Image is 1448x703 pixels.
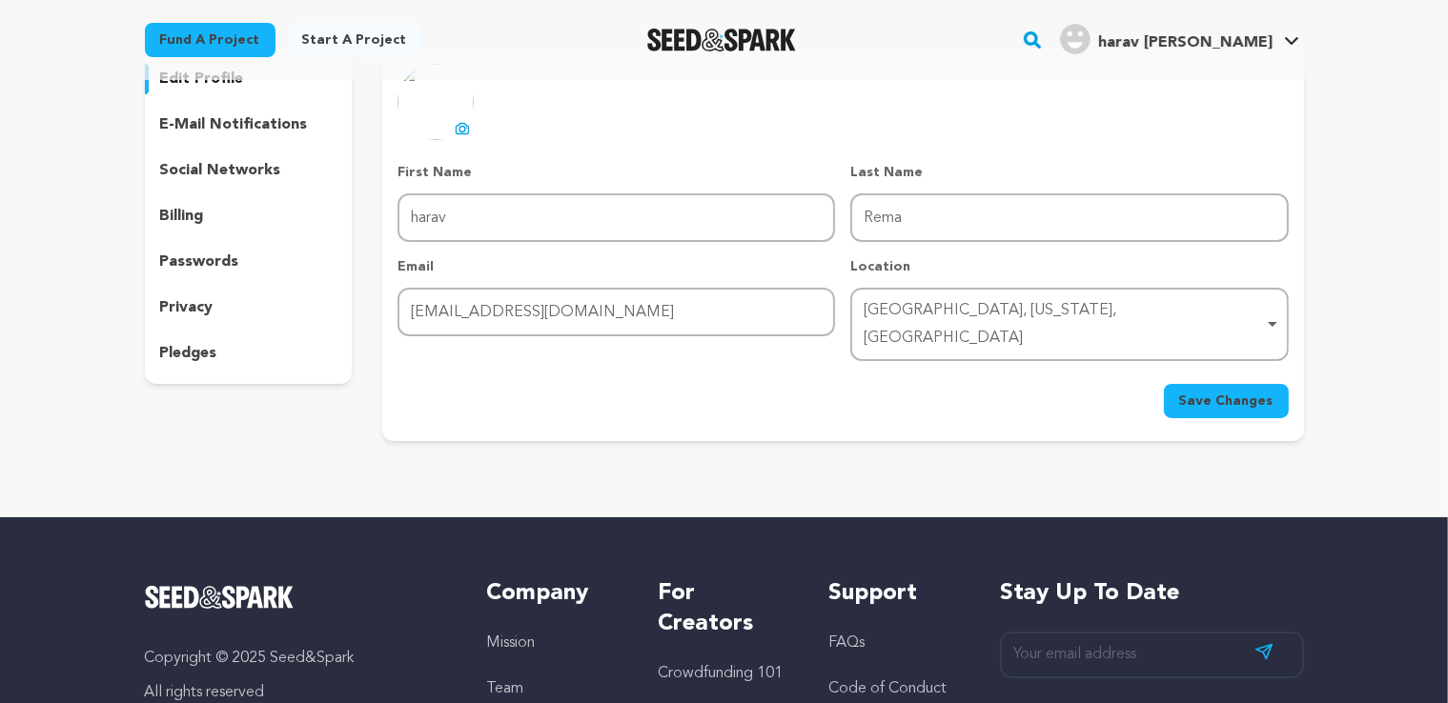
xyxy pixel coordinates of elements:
button: e-mail notifications [145,110,353,140]
h5: Stay up to date [1000,578,1304,609]
p: pledges [160,342,217,365]
img: Seed&Spark Logo [145,586,295,609]
a: harav R.'s Profile [1056,20,1303,54]
span: harav R.'s Profile [1056,20,1303,60]
button: billing [145,201,353,231]
a: Fund a project [145,23,275,57]
a: Team [486,681,523,696]
p: Location [850,257,1288,276]
a: FAQs [828,635,865,651]
p: privacy [160,296,214,319]
a: Seed&Spark Homepage [647,29,797,51]
p: Copyright © 2025 Seed&Spark [145,647,449,670]
button: Save Changes [1164,384,1289,418]
button: passwords [145,247,353,277]
button: social networks [145,155,353,186]
p: e-mail notifications [160,113,308,136]
a: Seed&Spark Homepage [145,586,449,609]
span: harav [PERSON_NAME] [1098,35,1273,50]
img: Seed&Spark Logo Dark Mode [647,29,797,51]
a: Code of Conduct [828,681,947,696]
p: passwords [160,251,239,273]
h5: Company [486,578,619,609]
button: pledges [145,338,353,369]
div: [GEOGRAPHIC_DATA], [US_STATE], [GEOGRAPHIC_DATA] [864,297,1263,352]
img: user.png [1060,24,1091,54]
p: billing [160,205,204,228]
a: Start a project [287,23,422,57]
h5: For Creators [658,578,790,639]
h5: Support [828,578,961,609]
a: Mission [486,635,535,651]
div: harav R.'s Profile [1060,24,1273,54]
input: Your email address [1000,632,1304,678]
p: First Name [398,163,835,182]
a: Crowdfunding 101 [658,666,783,681]
button: privacy [145,292,353,323]
span: Save Changes [1179,392,1274,411]
input: First Name [398,193,835,242]
input: Last Name [850,193,1288,242]
p: social networks [160,159,281,182]
input: Email [398,288,835,336]
p: Email [398,257,835,276]
p: Last Name [850,163,1288,182]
